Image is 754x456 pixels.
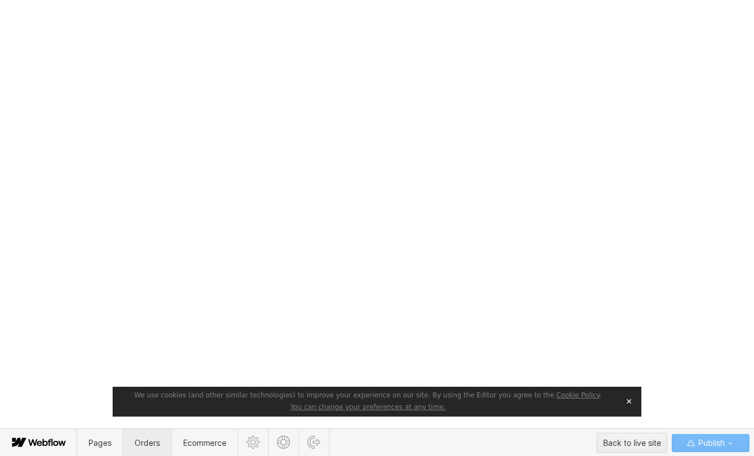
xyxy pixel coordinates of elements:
[621,393,637,410] button: Close
[5,27,35,38] span: Text us
[603,435,661,451] div: Back to live site
[672,434,749,452] button: Publish
[556,391,600,399] a: Cookie Policy
[135,438,160,448] span: Orders
[290,403,445,412] button: You can change your preferences at any time.
[88,438,111,448] span: Pages
[135,391,602,399] span: We use cookies (and other similar technologies) to improve your experience on our site. By using ...
[597,433,667,453] button: Back to live site
[696,435,725,451] span: Publish
[183,438,226,448] span: Ecommerce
